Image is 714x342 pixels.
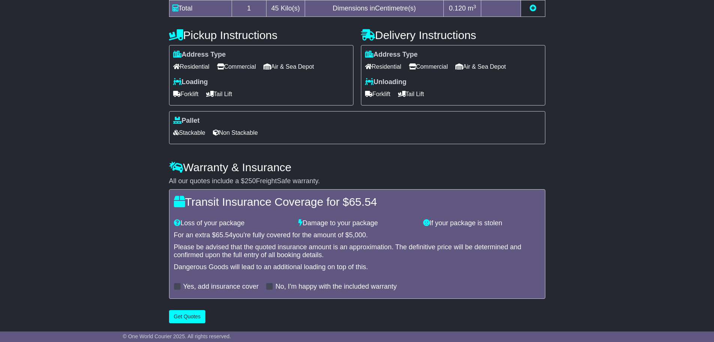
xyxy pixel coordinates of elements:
[232,0,266,17] td: 1
[419,219,544,227] div: If your package is stolen
[174,243,540,259] div: Please be advised that the quoted insurance amount is an approximation. The definitive price will...
[170,219,295,227] div: Loss of your package
[169,310,206,323] button: Get Quotes
[349,196,377,208] span: 65.54
[473,4,476,9] sup: 3
[174,231,540,240] div: For an extra $ you're fully covered for the amount of $ .
[173,61,210,72] span: Residential
[216,231,233,239] span: 65.54
[365,78,407,86] label: Unloading
[123,333,231,339] span: © One World Courier 2025. All rights reserved.
[266,0,305,17] td: Kilo(s)
[530,5,536,12] a: Add new item
[173,51,226,59] label: Address Type
[213,127,258,139] span: Non Stackable
[295,219,419,227] div: Damage to your package
[206,88,232,100] span: Tail Lift
[365,61,401,72] span: Residential
[449,5,466,12] span: 0.120
[217,61,256,72] span: Commercial
[305,0,444,17] td: Dimensions in Centimetre(s)
[174,196,540,208] h4: Transit Insurance Coverage for $
[398,88,424,100] span: Tail Lift
[173,78,208,86] label: Loading
[183,283,259,291] label: Yes, add insurance cover
[468,5,476,12] span: m
[361,29,545,41] h4: Delivery Instructions
[245,177,256,185] span: 250
[173,88,199,100] span: Forklift
[365,88,391,100] span: Forklift
[169,177,545,185] div: All our quotes include a $ FreightSafe warranty.
[169,29,353,41] h4: Pickup Instructions
[455,61,506,72] span: Air & Sea Depot
[349,231,366,239] span: 5,000
[275,283,397,291] label: No, I'm happy with the included warranty
[365,51,418,59] label: Address Type
[271,5,279,12] span: 45
[169,0,232,17] td: Total
[174,263,540,271] div: Dangerous Goods will lead to an additional loading on top of this.
[263,61,314,72] span: Air & Sea Depot
[173,117,200,125] label: Pallet
[173,127,205,139] span: Stackable
[409,61,448,72] span: Commercial
[169,161,545,173] h4: Warranty & Insurance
